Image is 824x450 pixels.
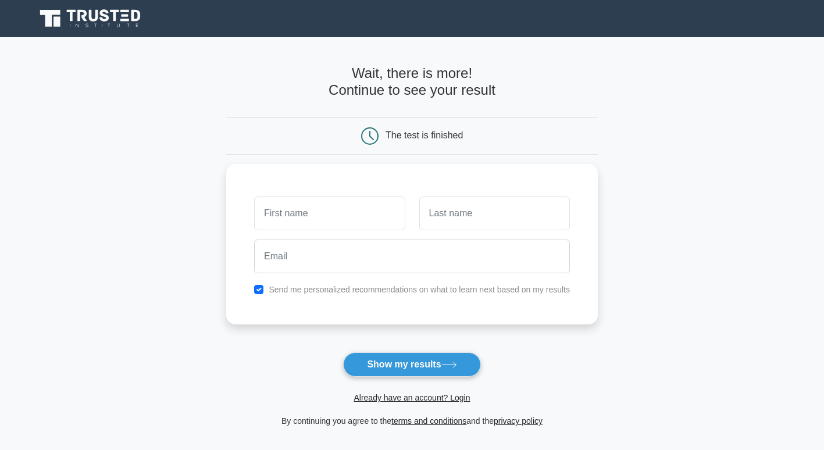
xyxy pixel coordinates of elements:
[219,414,605,428] div: By continuing you agree to the and the
[391,416,466,426] a: terms and conditions
[254,240,570,273] input: Email
[254,197,405,230] input: First name
[343,352,480,377] button: Show my results
[386,130,463,140] div: The test is finished
[226,65,598,99] h4: Wait, there is more! Continue to see your result
[494,416,543,426] a: privacy policy
[269,285,570,294] label: Send me personalized recommendations on what to learn next based on my results
[354,393,470,402] a: Already have an account? Login
[419,197,570,230] input: Last name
